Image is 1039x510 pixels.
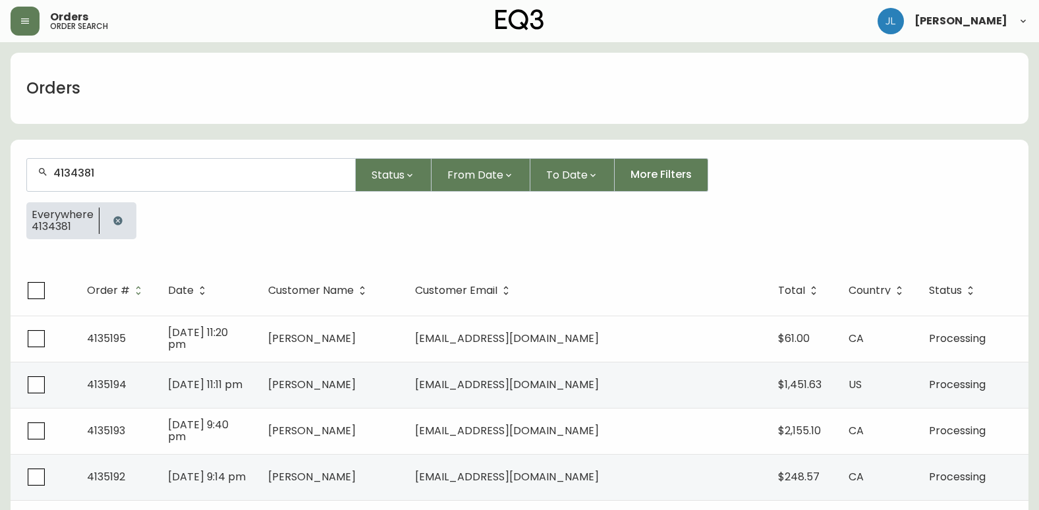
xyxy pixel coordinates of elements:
[168,417,229,444] span: [DATE] 9:40 pm
[778,287,805,295] span: Total
[415,423,599,438] span: [EMAIL_ADDRESS][DOMAIN_NAME]
[530,158,615,192] button: To Date
[268,469,356,484] span: [PERSON_NAME]
[50,22,108,30] h5: order search
[878,8,904,34] img: 1c9c23e2a847dab86f8017579b61559c
[268,377,356,392] span: [PERSON_NAME]
[929,423,986,438] span: Processing
[168,377,242,392] span: [DATE] 11:11 pm
[914,16,1007,26] span: [PERSON_NAME]
[849,423,864,438] span: CA
[415,287,497,295] span: Customer Email
[32,209,94,221] span: Everywhere
[26,77,80,99] h1: Orders
[778,469,820,484] span: $248.57
[778,331,810,346] span: $61.00
[168,325,228,352] span: [DATE] 11:20 pm
[268,285,371,297] span: Customer Name
[546,167,588,183] span: To Date
[87,423,125,438] span: 4135193
[415,377,599,392] span: [EMAIL_ADDRESS][DOMAIN_NAME]
[87,287,130,295] span: Order #
[168,469,246,484] span: [DATE] 9:14 pm
[168,285,211,297] span: Date
[32,221,94,233] span: 4134381
[929,377,986,392] span: Processing
[929,287,962,295] span: Status
[849,377,862,392] span: US
[849,287,891,295] span: Country
[447,167,503,183] span: From Date
[268,287,354,295] span: Customer Name
[87,377,126,392] span: 4135194
[268,423,356,438] span: [PERSON_NAME]
[87,331,126,346] span: 4135195
[268,331,356,346] span: [PERSON_NAME]
[778,423,821,438] span: $2,155.10
[50,12,88,22] span: Orders
[53,167,345,179] input: Search
[372,167,405,183] span: Status
[87,469,125,484] span: 4135192
[415,285,515,297] span: Customer Email
[87,285,147,297] span: Order #
[356,158,432,192] button: Status
[631,167,692,182] span: More Filters
[168,287,194,295] span: Date
[849,285,908,297] span: Country
[929,285,979,297] span: Status
[432,158,530,192] button: From Date
[778,285,822,297] span: Total
[849,331,864,346] span: CA
[415,331,599,346] span: [EMAIL_ADDRESS][DOMAIN_NAME]
[929,331,986,346] span: Processing
[615,158,708,192] button: More Filters
[495,9,544,30] img: logo
[929,469,986,484] span: Processing
[849,469,864,484] span: CA
[778,377,822,392] span: $1,451.63
[415,469,599,484] span: [EMAIL_ADDRESS][DOMAIN_NAME]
